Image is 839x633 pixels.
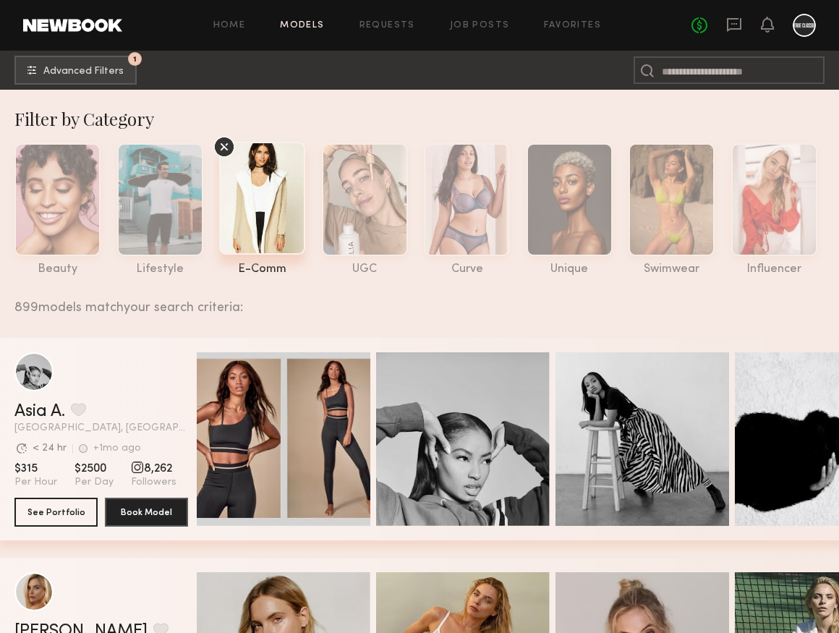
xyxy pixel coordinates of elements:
[33,443,67,454] div: < 24 hr
[450,21,510,30] a: Job Posts
[213,21,246,30] a: Home
[544,21,601,30] a: Favorites
[131,476,176,489] span: Followers
[14,403,65,420] a: Asia A.
[280,21,324,30] a: Models
[14,498,98,527] button: See Portfolio
[117,263,203,276] div: lifestyle
[14,423,188,433] span: [GEOGRAPHIC_DATA], [GEOGRAPHIC_DATA]
[14,56,137,85] button: 1Advanced Filters
[219,263,305,276] div: e-comm
[105,498,188,527] button: Book Model
[14,107,839,130] div: Filter by Category
[14,284,827,315] div: 899 models match your search criteria:
[133,56,137,62] span: 1
[43,67,124,77] span: Advanced Filters
[629,263,715,276] div: swimwear
[424,263,510,276] div: curve
[359,21,415,30] a: Requests
[93,443,141,454] div: +1mo ago
[731,263,817,276] div: influencer
[14,476,57,489] span: Per Hour
[527,263,613,276] div: unique
[74,462,114,476] span: $2500
[74,476,114,489] span: Per Day
[322,263,408,276] div: UGC
[131,462,176,476] span: 8,262
[14,263,101,276] div: beauty
[14,462,57,476] span: $315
